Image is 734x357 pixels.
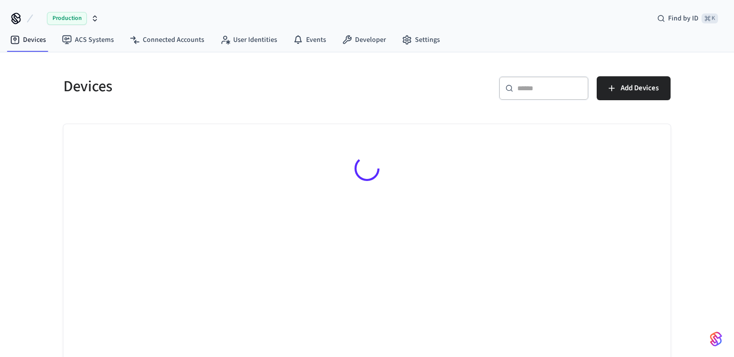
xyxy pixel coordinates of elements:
span: Find by ID [668,13,699,23]
span: Production [47,12,87,25]
a: User Identities [212,31,285,49]
h5: Devices [63,76,361,97]
a: Developer [334,31,394,49]
a: Settings [394,31,448,49]
a: ACS Systems [54,31,122,49]
div: Find by ID⌘ K [649,9,726,27]
a: Devices [2,31,54,49]
button: Add Devices [597,76,671,100]
span: Add Devices [621,82,659,95]
span: ⌘ K [702,13,718,23]
a: Events [285,31,334,49]
a: Connected Accounts [122,31,212,49]
img: SeamLogoGradient.69752ec5.svg [710,331,722,347]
